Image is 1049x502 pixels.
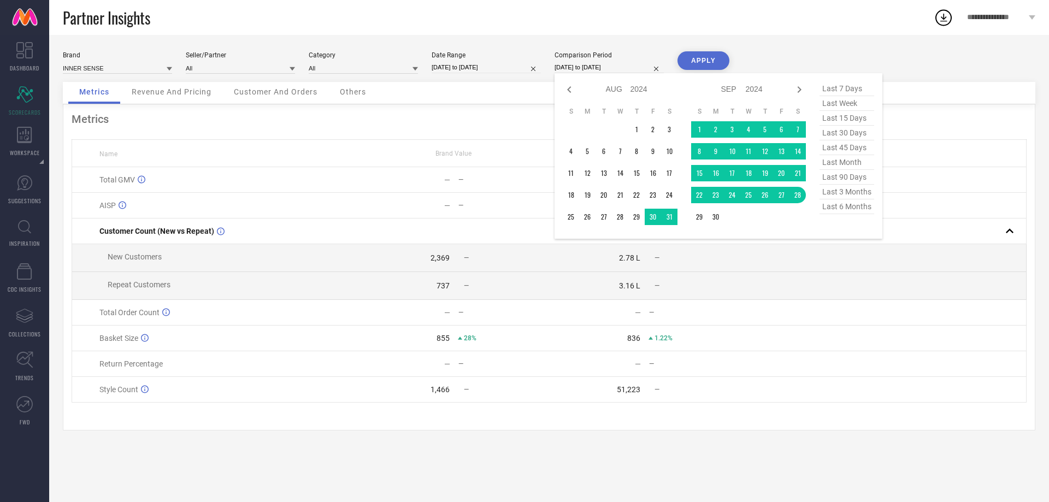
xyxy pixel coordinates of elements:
span: Style Count [99,385,138,394]
td: Mon Sep 09 2024 [708,143,724,160]
span: Partner Insights [63,7,150,29]
button: APPLY [677,51,729,70]
div: Brand [63,51,172,59]
div: Open download list [934,8,953,27]
td: Thu Sep 19 2024 [757,165,773,181]
div: Previous month [563,83,576,96]
td: Fri Sep 06 2024 [773,121,789,138]
td: Sat Aug 10 2024 [661,143,677,160]
td: Thu Aug 08 2024 [628,143,645,160]
td: Fri Sep 13 2024 [773,143,789,160]
td: Wed Sep 11 2024 [740,143,757,160]
div: Date Range [432,51,541,59]
div: 836 [627,334,640,342]
span: FWD [20,418,30,426]
th: Tuesday [596,107,612,116]
span: New Customers [108,252,162,261]
td: Mon Aug 12 2024 [579,165,596,181]
td: Thu Sep 26 2024 [757,187,773,203]
td: Sat Sep 21 2024 [789,165,806,181]
div: — [649,360,739,368]
span: — [464,282,469,290]
span: last week [820,96,874,111]
span: 28% [464,334,476,342]
div: — [635,359,641,368]
span: — [464,386,469,393]
th: Sunday [691,107,708,116]
span: last 45 days [820,140,874,155]
td: Tue Sep 24 2024 [724,187,740,203]
td: Sun Aug 18 2024 [563,187,579,203]
td: Sat Aug 03 2024 [661,121,677,138]
th: Tuesday [724,107,740,116]
td: Sun Aug 04 2024 [563,143,579,160]
span: Others [340,87,366,96]
td: Tue Aug 27 2024 [596,209,612,225]
td: Sun Sep 29 2024 [691,209,708,225]
span: Customer And Orders [234,87,317,96]
td: Thu Aug 01 2024 [628,121,645,138]
td: Sun Sep 15 2024 [691,165,708,181]
td: Thu Sep 12 2024 [757,143,773,160]
td: Wed Sep 18 2024 [740,165,757,181]
td: Tue Sep 17 2024 [724,165,740,181]
span: DASHBOARD [10,64,39,72]
td: Mon Aug 19 2024 [579,187,596,203]
td: Sun Aug 25 2024 [563,209,579,225]
td: Fri Aug 09 2024 [645,143,661,160]
div: — [649,309,739,316]
span: Customer Count (New vs Repeat) [99,227,214,235]
td: Sat Sep 07 2024 [789,121,806,138]
div: — [458,202,549,209]
td: Wed Aug 07 2024 [612,143,628,160]
span: last month [820,155,874,170]
td: Sun Sep 08 2024 [691,143,708,160]
td: Tue Sep 03 2024 [724,121,740,138]
td: Wed Sep 04 2024 [740,121,757,138]
td: Thu Sep 05 2024 [757,121,773,138]
td: Wed Aug 28 2024 [612,209,628,225]
td: Mon Sep 02 2024 [708,121,724,138]
td: Wed Sep 25 2024 [740,187,757,203]
div: 3.16 L [619,281,640,290]
div: — [458,360,549,368]
div: 737 [437,281,450,290]
span: Total GMV [99,175,135,184]
th: Sunday [563,107,579,116]
td: Mon Sep 30 2024 [708,209,724,225]
th: Thursday [757,107,773,116]
div: — [444,359,450,368]
td: Wed Aug 14 2024 [612,165,628,181]
td: Tue Aug 06 2024 [596,143,612,160]
span: COLLECTIONS [9,330,41,338]
td: Thu Aug 29 2024 [628,209,645,225]
span: INSPIRATION [9,239,40,247]
div: 51,223 [617,385,640,394]
th: Saturday [661,107,677,116]
td: Mon Sep 23 2024 [708,187,724,203]
div: — [444,175,450,184]
td: Fri Sep 27 2024 [773,187,789,203]
span: SUGGESTIONS [8,197,42,205]
span: Return Percentage [99,359,163,368]
span: TRENDS [15,374,34,382]
td: Sat Aug 17 2024 [661,165,677,181]
th: Friday [773,107,789,116]
th: Friday [645,107,661,116]
span: Repeat Customers [108,280,170,289]
th: Wednesday [612,107,628,116]
span: Metrics [79,87,109,96]
td: Mon Sep 16 2024 [708,165,724,181]
td: Fri Aug 16 2024 [645,165,661,181]
td: Thu Aug 15 2024 [628,165,645,181]
th: Monday [708,107,724,116]
td: Tue Aug 20 2024 [596,187,612,203]
td: Sat Sep 14 2024 [789,143,806,160]
div: 855 [437,334,450,342]
div: 1,466 [431,385,450,394]
span: WORKSPACE [10,149,40,157]
span: AISP [99,201,116,210]
th: Monday [579,107,596,116]
td: Mon Aug 26 2024 [579,209,596,225]
span: last 30 days [820,126,874,140]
